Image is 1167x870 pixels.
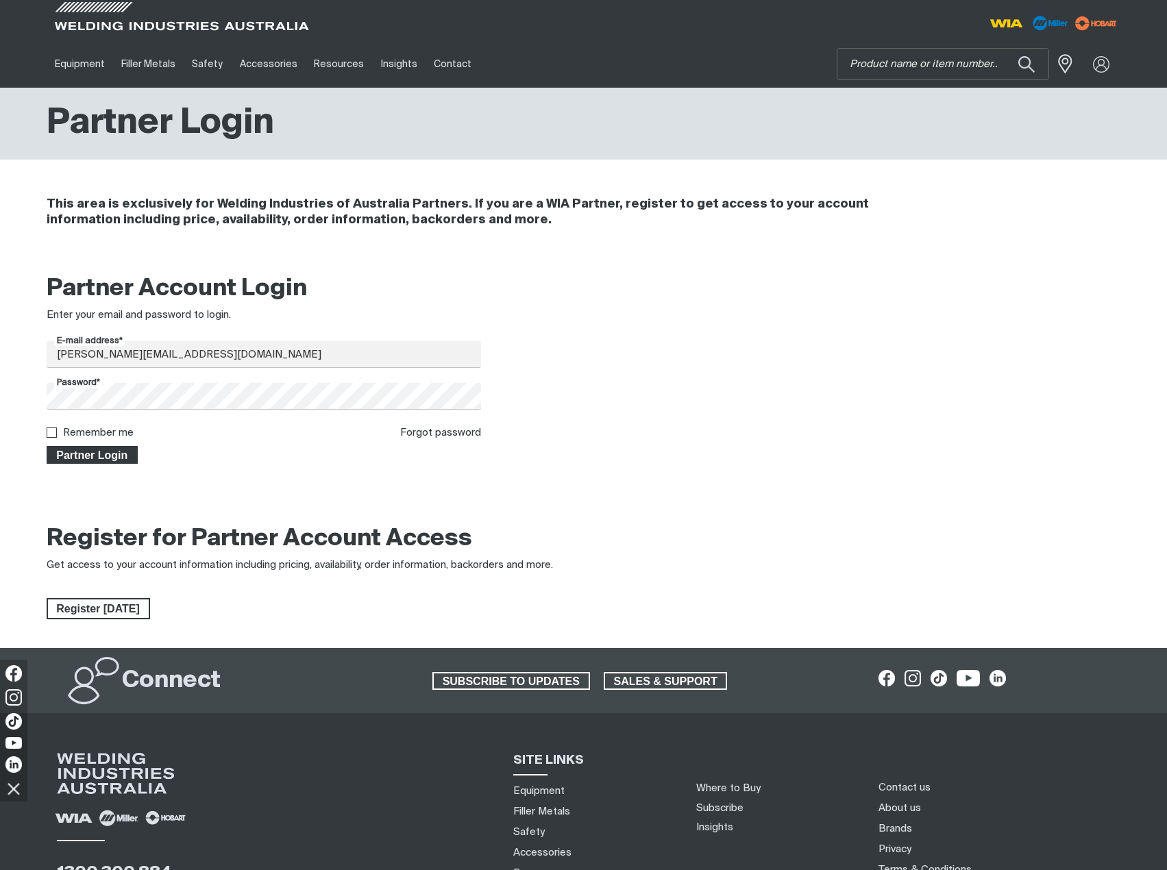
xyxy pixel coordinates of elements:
a: SUBSCRIBE TO UPDATES [432,672,590,690]
a: Where to Buy [696,783,761,793]
div: Enter your email and password to login. [47,308,482,323]
span: Register [DATE] [48,598,149,620]
span: SUBSCRIBE TO UPDATES [434,672,589,690]
a: Safety [184,40,231,88]
img: Instagram [5,689,22,706]
span: SALES & SUPPORT [605,672,726,690]
nav: Main [47,40,852,88]
a: Resources [306,40,372,88]
span: Get access to your account information including pricing, availability, order information, backor... [47,560,553,570]
a: Accessories [232,40,306,88]
a: Contact us [879,780,931,795]
img: Facebook [5,665,22,682]
a: Subscribe [696,803,744,813]
img: YouTube [5,737,22,749]
h2: Partner Account Login [47,274,482,304]
a: Privacy [879,842,911,856]
a: Filler Metals [113,40,184,88]
img: miller [1071,13,1121,34]
a: Safety [513,825,545,839]
a: Filler Metals [513,804,570,819]
a: About us [879,801,921,815]
img: LinkedIn [5,756,22,773]
a: Insights [696,822,733,832]
a: Contact [426,40,480,88]
a: Insights [372,40,425,88]
input: Product name or item number... [837,49,1048,79]
a: Brands [879,821,912,836]
a: Forgot password [400,427,481,438]
button: Partner Login [47,446,138,464]
span: SITE LINKS [513,754,584,767]
a: Register Today [47,598,150,620]
span: Partner Login [48,446,137,464]
a: Equipment [47,40,113,88]
a: Equipment [513,784,565,798]
a: SALES & SUPPORT [604,672,728,690]
label: Remember me [63,427,134,438]
button: Search products [1003,48,1050,80]
img: TikTok [5,713,22,730]
img: hide socials [2,777,25,800]
h2: Connect [122,666,221,696]
h1: Partner Login [47,101,274,146]
h2: Register for Partner Account Access [47,524,472,554]
a: Accessories [513,845,572,860]
h4: This area is exclusively for Welding Industries of Australia Partners. If you are a WIA Partner, ... [47,197,938,228]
